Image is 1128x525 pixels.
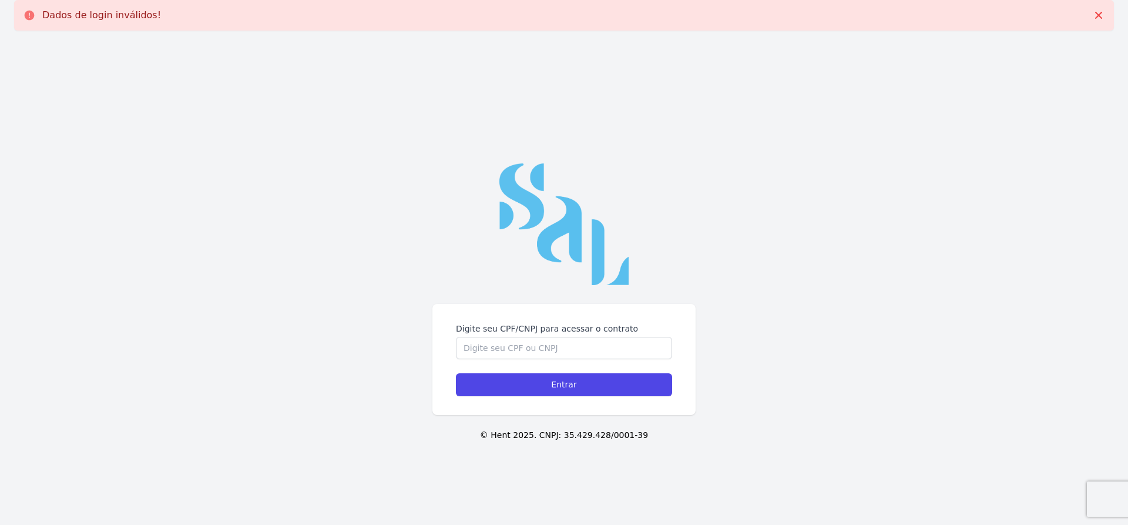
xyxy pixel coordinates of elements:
p: © Hent 2025. CNPJ: 35.429.428/0001-39 [19,429,1109,442]
input: Entrar [456,373,672,396]
img: sal-logo-grande.png [499,163,629,285]
p: Dados de login inválidos! [42,9,161,21]
label: Digite seu CPF/CNPJ para acessar o contrato [456,323,672,335]
input: Digite seu CPF ou CNPJ [456,337,672,359]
